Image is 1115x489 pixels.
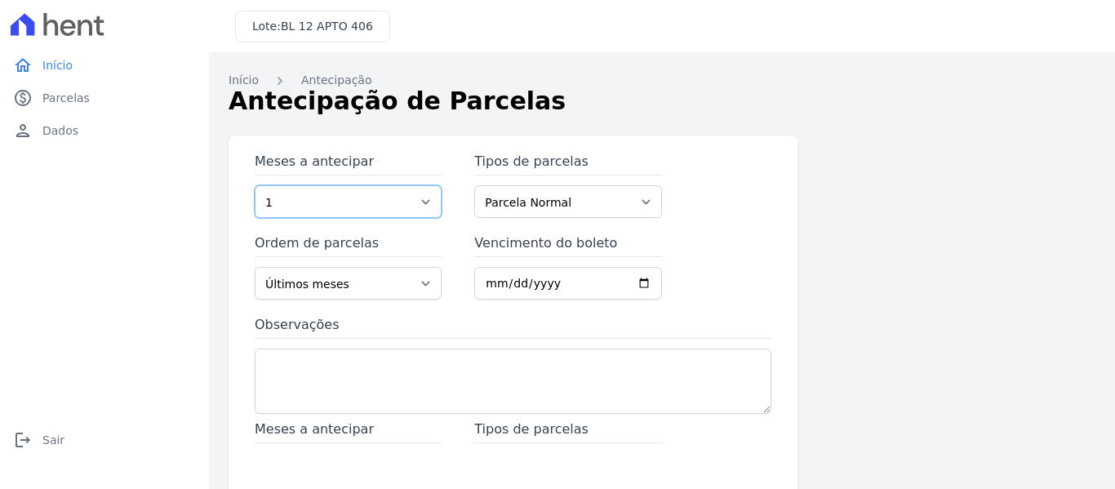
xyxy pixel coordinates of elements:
a: personDados [7,114,202,147]
span: Meses a antecipar [255,420,442,443]
a: Antecipação [301,72,371,89]
i: person [13,121,33,140]
span: Início [42,57,73,73]
span: Sair [42,432,64,448]
span: Tipos de parcelas [474,420,661,443]
h1: Antecipação de Parcelas [229,82,1095,119]
label: Ordem de parcelas [255,233,442,257]
label: Vencimento do boleto [474,233,661,257]
a: paidParcelas [7,82,202,114]
span: BL 12 APTO 406 [281,20,373,33]
span: Parcelas [42,90,90,106]
label: Tipos de parcelas [474,152,661,176]
i: paid [13,88,33,108]
a: homeInício [7,49,202,82]
i: home [13,56,33,75]
a: Início [229,72,259,89]
h3: Lote: [252,18,373,35]
span: Dados [42,122,78,139]
label: Observações [255,315,771,339]
i: logout [13,430,33,450]
nav: Breadcrumb [229,72,1095,89]
a: logoutSair [7,424,202,456]
label: Meses a antecipar [255,152,442,176]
